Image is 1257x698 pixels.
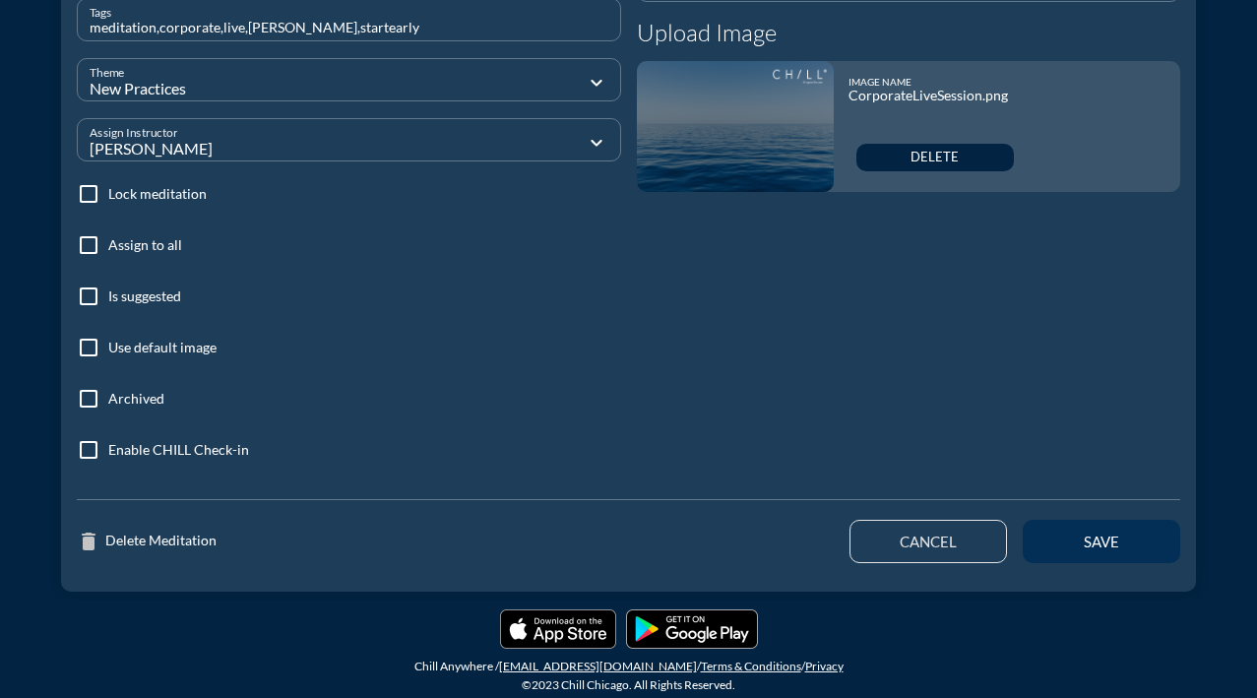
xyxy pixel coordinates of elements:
[5,657,1252,694] div: Chill Anywhere / / / ©2023 Chill Chicago. All Rights Reserved.
[1023,520,1180,563] button: save
[585,71,608,95] i: expand_more
[108,338,217,357] label: Use default image
[500,609,616,649] img: Applestore
[848,88,1022,104] div: CorporateLiveSession.png
[108,184,207,204] label: Lock meditation
[90,140,482,158] div: [PERSON_NAME]
[108,440,249,460] label: Enable CHILL Check-in
[108,235,182,255] label: Assign to all
[885,533,972,550] div: cancel
[499,659,697,673] a: [EMAIL_ADDRESS][DOMAIN_NAME]
[585,131,608,155] i: expand_more
[626,609,758,649] img: Playmarket
[90,80,482,97] div: New Practices
[90,16,608,40] input: Tags
[805,659,844,673] a: Privacy
[77,530,105,553] i: delete
[856,144,1014,171] button: delete
[108,389,164,409] label: Archived
[77,530,217,553] a: Delete Meditation
[849,520,1007,563] button: cancel
[848,76,1022,88] div: Image name
[108,286,181,306] label: Is suggested
[637,19,1181,47] h4: Upload Image
[1057,533,1146,550] div: save
[701,659,801,673] a: Terms & Conditions
[637,61,834,192] img: 1754664101620_CorporateLiveSession.png
[911,150,959,165] span: delete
